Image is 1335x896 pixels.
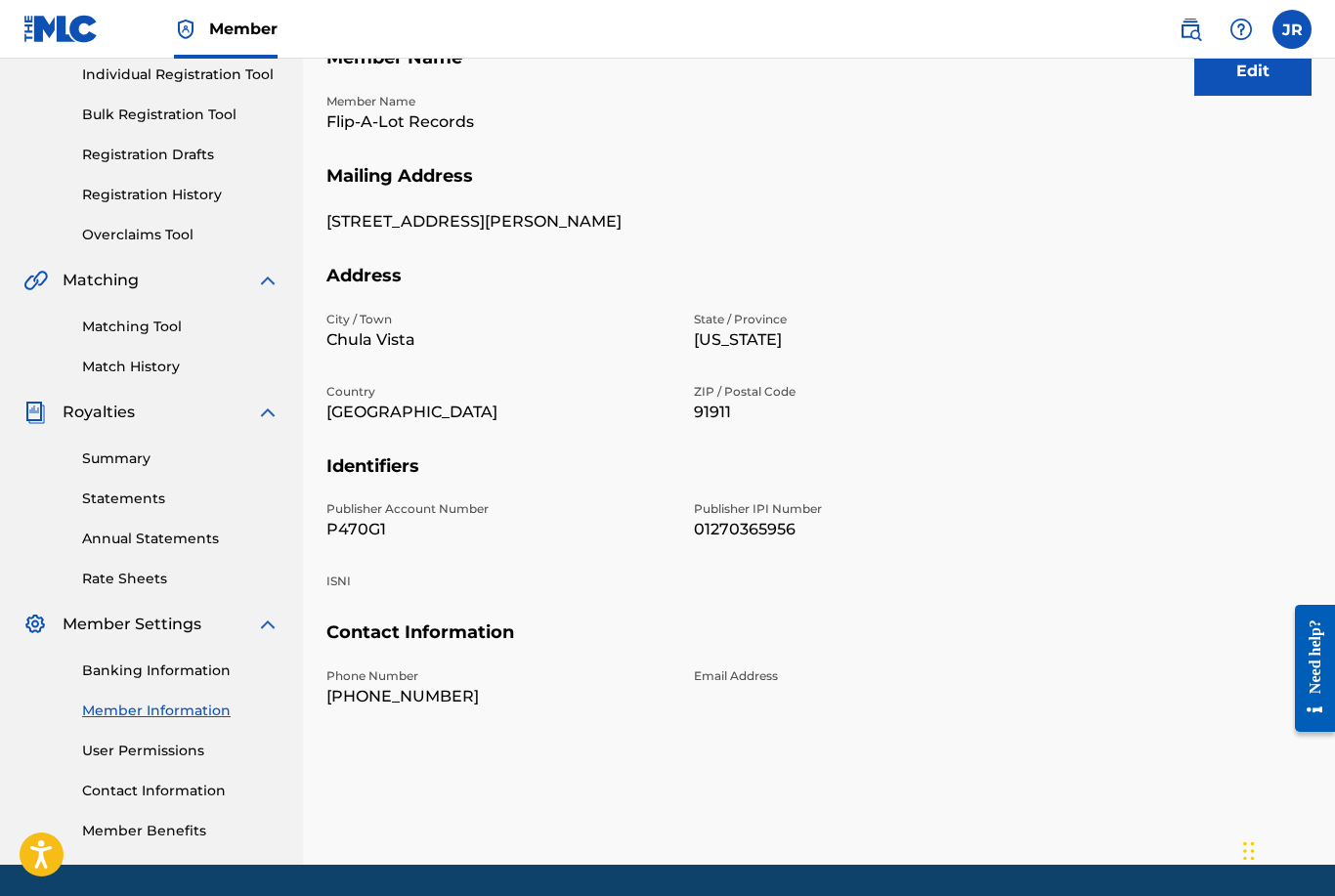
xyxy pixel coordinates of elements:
a: Statements [82,489,280,509]
p: P470G1 [326,518,670,541]
p: Chula Vista [326,328,670,352]
h5: Address [326,265,1312,311]
div: Help [1222,10,1261,49]
span: Member [209,18,278,40]
p: Member Name [326,93,670,110]
img: Member Settings [23,613,47,636]
a: Member Information [82,701,280,721]
a: Matching Tool [82,317,280,337]
p: 01270365956 [694,518,1038,541]
button: Edit [1194,47,1312,96]
a: Public Search [1171,10,1210,49]
a: Rate Sheets [82,569,280,589]
p: Phone Number [326,667,670,685]
p: [GEOGRAPHIC_DATA] [326,401,670,424]
a: Overclaims Tool [82,225,280,245]
img: expand [256,401,280,424]
img: MLC Logo [23,15,99,43]
h5: Contact Information [326,621,1312,667]
p: City / Town [326,311,670,328]
a: Annual Statements [82,529,280,549]
img: expand [256,269,280,292]
p: Publisher IPI Number [694,500,1038,518]
a: Contact Information [82,781,280,801]
iframe: Chat Widget [1237,802,1335,896]
p: Country [326,383,670,401]
h5: Identifiers [326,455,1312,501]
img: search [1179,18,1202,41]
h5: Member Name [326,47,1312,93]
p: [STREET_ADDRESS][PERSON_NAME] [326,210,670,234]
a: Bulk Registration Tool [82,105,280,125]
img: Royalties [23,401,47,424]
a: Banking Information [82,661,280,681]
p: [US_STATE] [694,328,1038,352]
div: Drag [1243,822,1255,880]
a: Summary [82,448,280,469]
p: ZIP / Postal Code [694,383,1038,401]
a: Member Benefits [82,821,280,841]
div: User Menu [1272,10,1312,49]
a: Match History [82,357,280,377]
p: Flip-A-Lot Records [326,110,670,134]
p: [PHONE_NUMBER] [326,685,670,708]
h5: Mailing Address [326,165,1312,211]
span: Royalties [63,401,135,424]
img: Top Rightsholder [174,18,197,41]
p: ISNI [326,573,670,590]
p: Publisher Account Number [326,500,670,518]
p: State / Province [694,311,1038,328]
p: Email Address [694,667,1038,685]
span: Matching [63,269,139,292]
p: 91911 [694,401,1038,424]
img: expand [256,613,280,636]
a: Individual Registration Tool [82,64,280,85]
span: Member Settings [63,613,201,636]
a: User Permissions [82,741,280,761]
a: Registration Drafts [82,145,280,165]
a: Registration History [82,185,280,205]
img: help [1229,18,1253,41]
img: Matching [23,269,48,292]
iframe: Resource Center [1280,587,1335,748]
